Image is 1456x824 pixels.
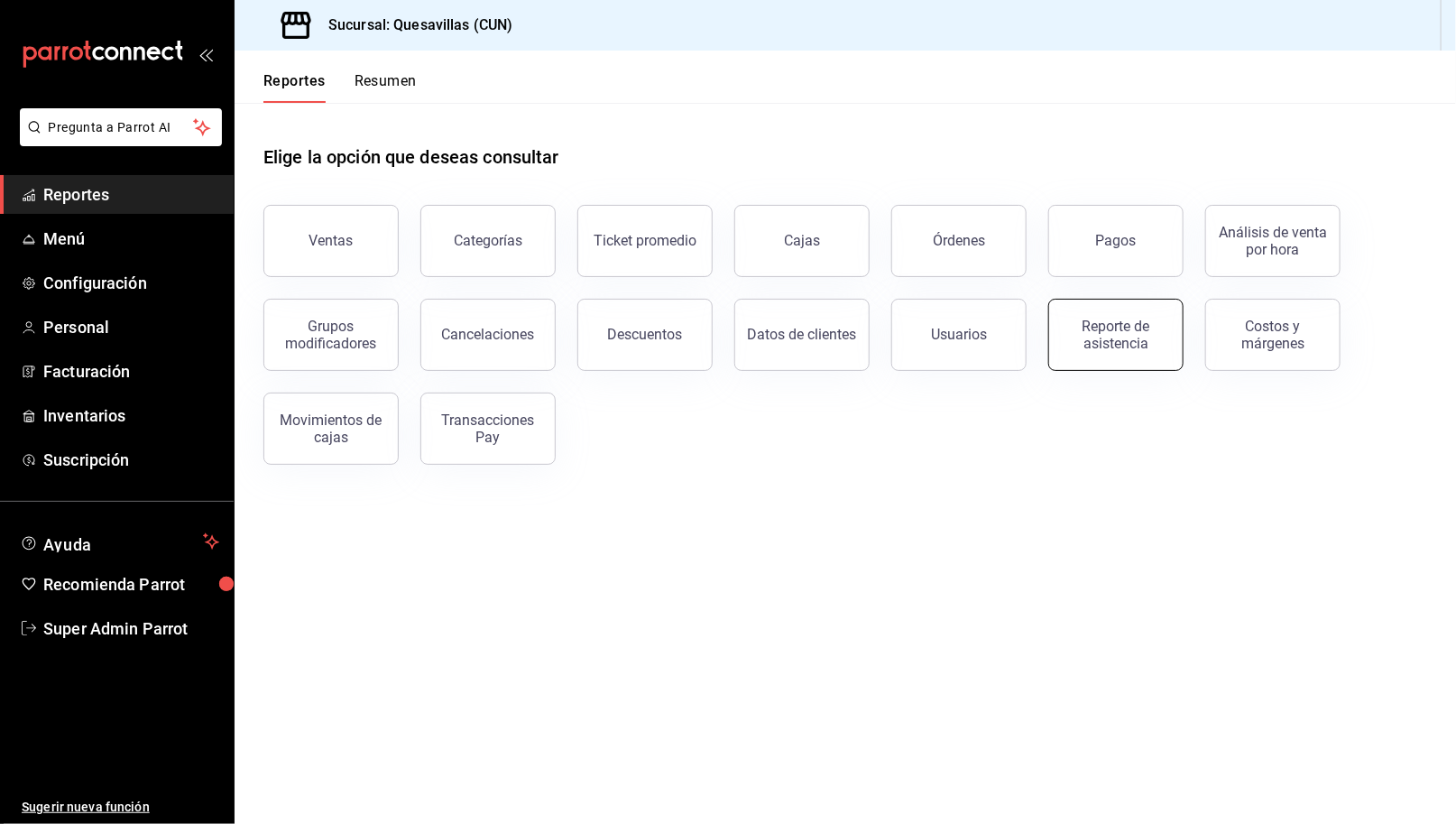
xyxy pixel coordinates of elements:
[1217,318,1329,352] div: Costos y márgenes
[49,118,194,137] span: Pregunta a Parrot AI
[309,232,354,249] div: Ventas
[734,299,870,371] button: Datos de clientes
[43,182,219,207] span: Reportes
[931,326,987,343] div: Usuarios
[577,299,713,371] button: Descuentos
[43,271,219,295] span: Configuración
[442,326,535,343] div: Cancelaciones
[420,205,556,277] button: Categorías
[784,232,820,249] div: Cajas
[43,616,219,641] span: Super Admin Parrot
[43,572,219,597] span: Recomienda Parrot
[43,227,219,251] span: Menú
[43,448,219,472] span: Suscripción
[13,131,222,150] a: Pregunta a Parrot AI
[263,299,399,371] button: Grupos modificadores
[275,318,387,352] div: Grupos modificadores
[1096,232,1137,249] div: Pagos
[577,205,713,277] button: Ticket promedio
[891,205,1027,277] button: Órdenes
[355,72,417,103] button: Resumen
[263,393,399,465] button: Movimientos de cajas
[748,326,857,343] div: Datos de clientes
[275,412,387,446] div: Movimientos de cajas
[454,232,522,249] div: Categorías
[1217,224,1329,258] div: Análisis de venta por hora
[22,798,219,817] span: Sugerir nueva función
[1048,299,1184,371] button: Reporte de asistencia
[734,205,870,277] button: Cajas
[432,412,544,446] div: Transacciones Pay
[263,72,326,103] button: Reportes
[1048,205,1184,277] button: Pagos
[1060,318,1172,352] div: Reporte de asistencia
[43,359,219,384] span: Facturación
[594,232,696,249] div: Ticket promedio
[263,72,417,103] div: navigation tabs
[314,14,513,36] h3: Sucursal: Quesavillas (CUN)
[420,299,556,371] button: Cancelaciones
[933,232,985,249] div: Órdenes
[891,299,1027,371] button: Usuarios
[43,403,219,428] span: Inventarios
[198,47,213,61] button: open_drawer_menu
[420,393,556,465] button: Transacciones Pay
[20,108,222,146] button: Pregunta a Parrot AI
[1205,299,1341,371] button: Costos y márgenes
[43,531,196,552] span: Ayuda
[608,326,683,343] div: Descuentos
[263,205,399,277] button: Ventas
[263,144,559,171] h1: Elige la opción que deseas consultar
[43,315,219,339] span: Personal
[1205,205,1341,277] button: Análisis de venta por hora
